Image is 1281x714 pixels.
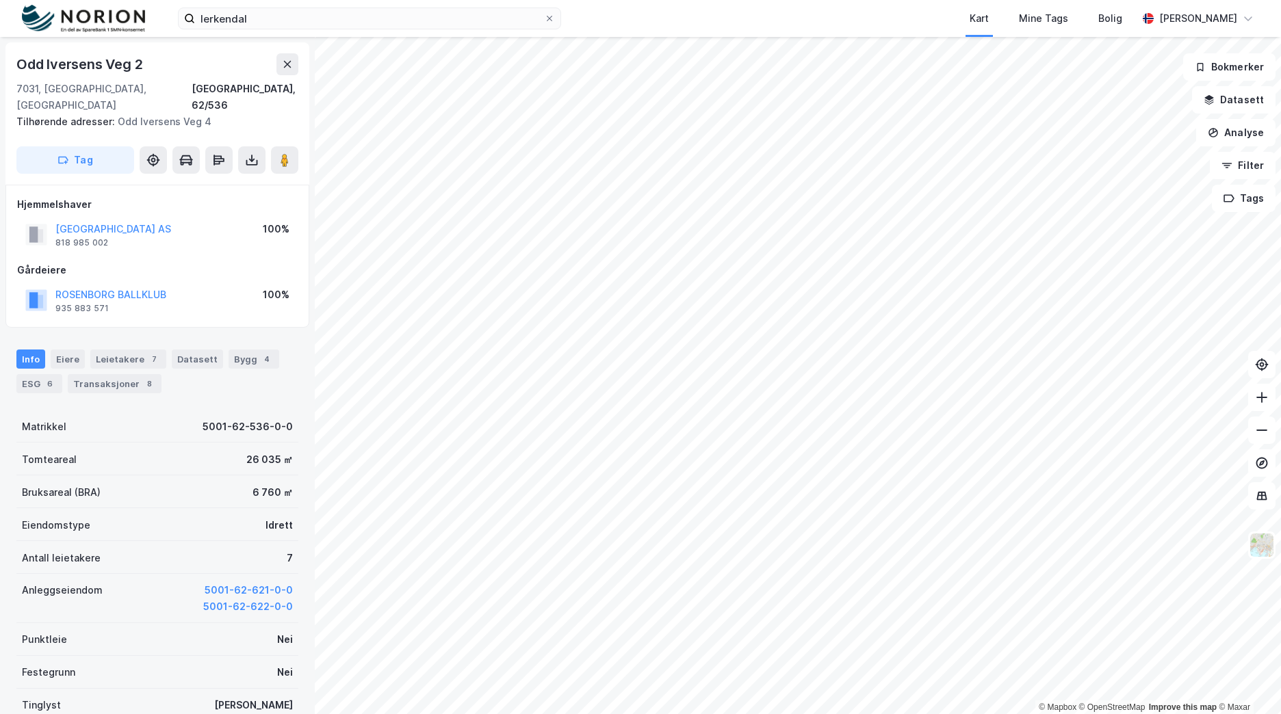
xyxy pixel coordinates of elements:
[147,352,161,366] div: 7
[1192,86,1276,114] button: Datasett
[970,10,989,27] div: Kart
[203,598,293,615] button: 5001-62-622-0-0
[55,237,108,248] div: 818 985 002
[16,374,62,393] div: ESG
[263,221,289,237] div: 100%
[253,484,293,501] div: 6 760 ㎡
[17,196,298,213] div: Hjemmelshaver
[16,146,134,174] button: Tag
[1196,119,1276,146] button: Analyse
[260,352,274,366] div: 4
[16,81,192,114] div: 7031, [GEOGRAPHIC_DATA], [GEOGRAPHIC_DATA]
[195,8,544,29] input: Søk på adresse, matrikkel, gårdeiere, leietakere eller personer
[172,349,223,369] div: Datasett
[43,377,57,391] div: 6
[205,582,293,598] button: 5001-62-621-0-0
[1019,10,1068,27] div: Mine Tags
[22,697,61,713] div: Tinglyst
[277,664,293,680] div: Nei
[68,374,161,393] div: Transaksjoner
[266,517,293,533] div: Idrett
[1183,53,1276,81] button: Bokmerker
[17,262,298,278] div: Gårdeiere
[1210,152,1276,179] button: Filter
[1098,10,1122,27] div: Bolig
[263,287,289,303] div: 100%
[1159,10,1237,27] div: [PERSON_NAME]
[1149,702,1217,712] a: Improve this map
[22,631,67,648] div: Punktleie
[16,114,287,130] div: Odd Iversens Veg 4
[22,550,101,566] div: Antall leietakere
[90,349,166,369] div: Leietakere
[1079,702,1146,712] a: OpenStreetMap
[229,349,279,369] div: Bygg
[55,303,109,314] div: 935 883 571
[22,664,75,680] div: Festegrunn
[22,582,103,598] div: Anleggseiendom
[22,484,101,501] div: Bruksareal (BRA)
[51,349,85,369] div: Eiere
[16,116,118,127] span: Tilhørende adresser:
[1212,185,1276,212] button: Tags
[192,81,298,114] div: [GEOGRAPHIC_DATA], 62/536
[16,349,45,369] div: Info
[16,53,145,75] div: Odd Iversens Veg 2
[142,377,156,391] div: 8
[1039,702,1076,712] a: Mapbox
[22,419,66,435] div: Matrikkel
[1249,532,1275,558] img: Z
[203,419,293,435] div: 5001-62-536-0-0
[1213,648,1281,714] div: Kontrollprogram for chat
[287,550,293,566] div: 7
[22,451,77,468] div: Tomteareal
[22,517,90,533] div: Eiendomstype
[1213,648,1281,714] iframe: Chat Widget
[22,5,145,33] img: norion-logo.80e7a08dc31c2e691866.png
[277,631,293,648] div: Nei
[214,697,293,713] div: [PERSON_NAME]
[246,451,293,468] div: 26 035 ㎡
